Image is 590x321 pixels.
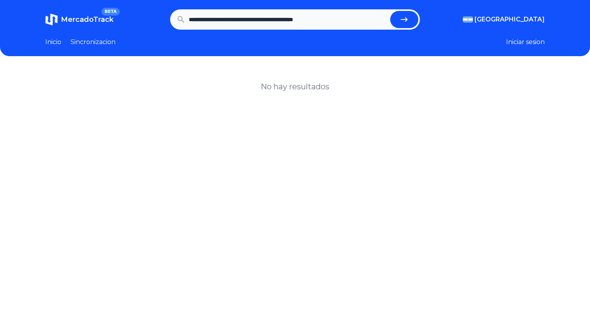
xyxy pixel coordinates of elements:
[506,37,545,47] button: Iniciar sesion
[463,15,545,24] button: [GEOGRAPHIC_DATA]
[474,15,545,24] span: [GEOGRAPHIC_DATA]
[101,8,120,16] span: BETA
[45,13,58,26] img: MercadoTrack
[261,81,329,92] h1: No hay resultados
[45,37,61,47] a: Inicio
[45,13,114,26] a: MercadoTrackBETA
[463,16,473,23] img: Argentina
[71,37,116,47] a: Sincronizacion
[61,15,114,24] span: MercadoTrack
